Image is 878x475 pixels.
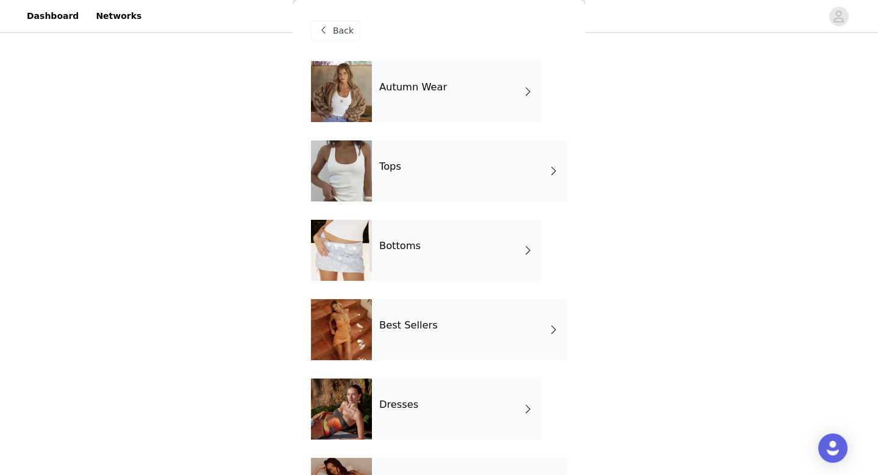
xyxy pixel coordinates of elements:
span: Back [333,24,354,37]
div: Open Intercom Messenger [818,433,848,463]
h4: Bottoms [379,241,421,252]
h4: Dresses [379,399,418,410]
a: Dashboard [20,2,86,30]
a: Networks [88,2,149,30]
div: avatar [833,7,844,26]
h4: Autumn Wear [379,82,447,93]
h4: Tops [379,161,401,172]
h4: Best Sellers [379,320,438,331]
